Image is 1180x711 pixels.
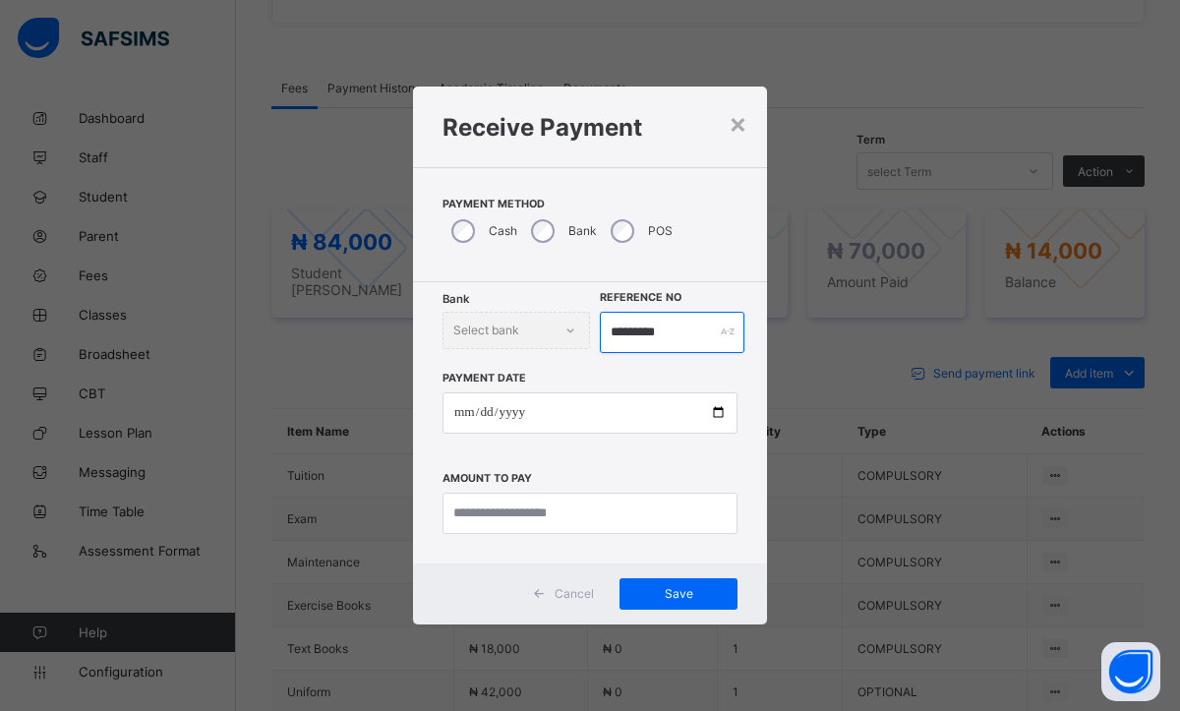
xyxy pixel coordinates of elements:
[442,472,532,485] label: Amount to pay
[442,113,737,142] h1: Receive Payment
[555,586,594,601] span: Cancel
[442,292,469,306] span: Bank
[634,586,723,601] span: Save
[600,291,681,304] label: Reference No
[489,223,517,238] label: Cash
[442,372,526,385] label: Payment Date
[442,198,737,210] span: Payment Method
[729,106,747,140] div: ×
[648,223,673,238] label: POS
[568,223,597,238] label: Bank
[1101,642,1160,701] button: Open asap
